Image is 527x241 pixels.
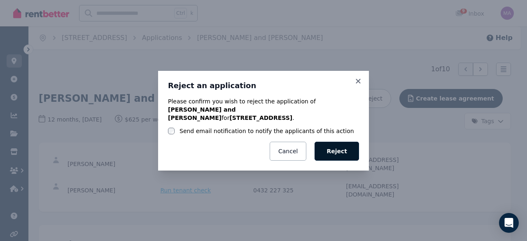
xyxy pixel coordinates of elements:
button: Reject [315,142,359,161]
p: Please confirm you wish to reject the application of for . [168,97,359,122]
h3: Reject an application [168,81,359,91]
b: [PERSON_NAME] and [PERSON_NAME] [168,106,236,121]
button: Cancel [270,142,306,161]
div: Open Intercom Messenger [499,213,519,233]
label: Send email notification to notify the applicants of this action [180,127,354,135]
b: [STREET_ADDRESS] [229,115,292,121]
